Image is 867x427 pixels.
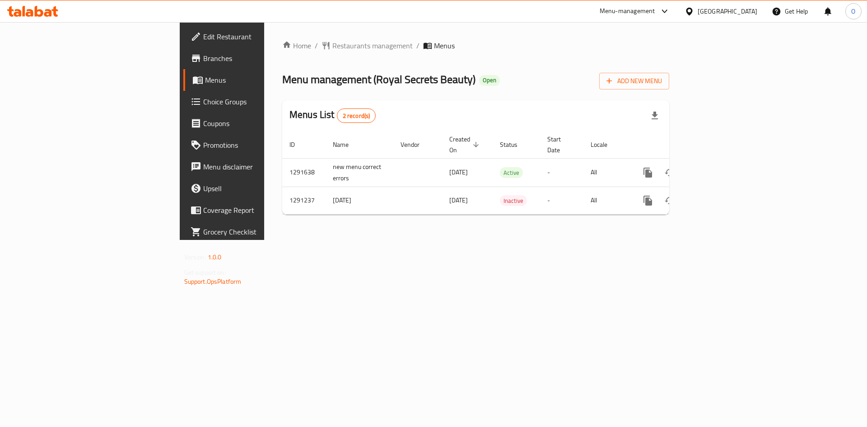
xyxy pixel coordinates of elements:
[289,139,307,150] span: ID
[540,187,583,214] td: -
[183,156,325,178] a: Menu disclaimer
[500,168,523,178] span: Active
[282,131,731,215] table: enhanced table
[449,166,468,178] span: [DATE]
[203,205,317,216] span: Coverage Report
[203,96,317,107] span: Choice Groups
[599,73,669,89] button: Add New Menu
[183,221,325,243] a: Grocery Checklist
[183,199,325,221] a: Coverage Report
[337,108,376,123] div: Total records count
[183,91,325,113] a: Choice Groups
[583,187,630,214] td: All
[183,178,325,199] a: Upsell
[401,139,431,150] span: Vendor
[184,267,226,278] span: Get support on:
[208,251,222,263] span: 1.0.0
[289,108,376,123] h2: Menus List
[183,26,325,47] a: Edit Restaurant
[851,6,855,16] span: O
[337,112,376,120] span: 2 record(s)
[449,194,468,206] span: [DATE]
[500,196,527,206] span: Inactive
[203,226,317,237] span: Grocery Checklist
[326,158,393,187] td: new menu correct errors
[698,6,757,16] div: [GEOGRAPHIC_DATA]
[203,53,317,64] span: Branches
[203,31,317,42] span: Edit Restaurant
[203,161,317,172] span: Menu disclaimer
[333,139,360,150] span: Name
[322,40,413,51] a: Restaurants management
[203,183,317,194] span: Upsell
[282,40,669,51] nav: breadcrumb
[203,118,317,129] span: Coupons
[449,134,482,155] span: Created On
[500,139,529,150] span: Status
[630,131,731,159] th: Actions
[591,139,619,150] span: Locale
[332,40,413,51] span: Restaurants management
[659,162,681,183] button: Change Status
[183,134,325,156] a: Promotions
[547,134,573,155] span: Start Date
[637,190,659,211] button: more
[659,190,681,211] button: Change Status
[203,140,317,150] span: Promotions
[183,47,325,69] a: Branches
[282,69,475,89] span: Menu management ( Royal Secrets Beauty )
[644,105,666,127] div: Export file
[500,167,523,178] div: Active
[540,158,583,187] td: -
[500,195,527,206] div: Inactive
[326,187,393,214] td: [DATE]
[583,158,630,187] td: All
[183,113,325,134] a: Coupons
[637,162,659,183] button: more
[205,75,317,85] span: Menus
[479,75,500,86] div: Open
[184,276,242,287] a: Support.OpsPlatform
[416,40,420,51] li: /
[479,76,500,84] span: Open
[434,40,455,51] span: Menus
[600,6,655,17] div: Menu-management
[184,251,206,263] span: Version:
[183,69,325,91] a: Menus
[606,75,662,87] span: Add New Menu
